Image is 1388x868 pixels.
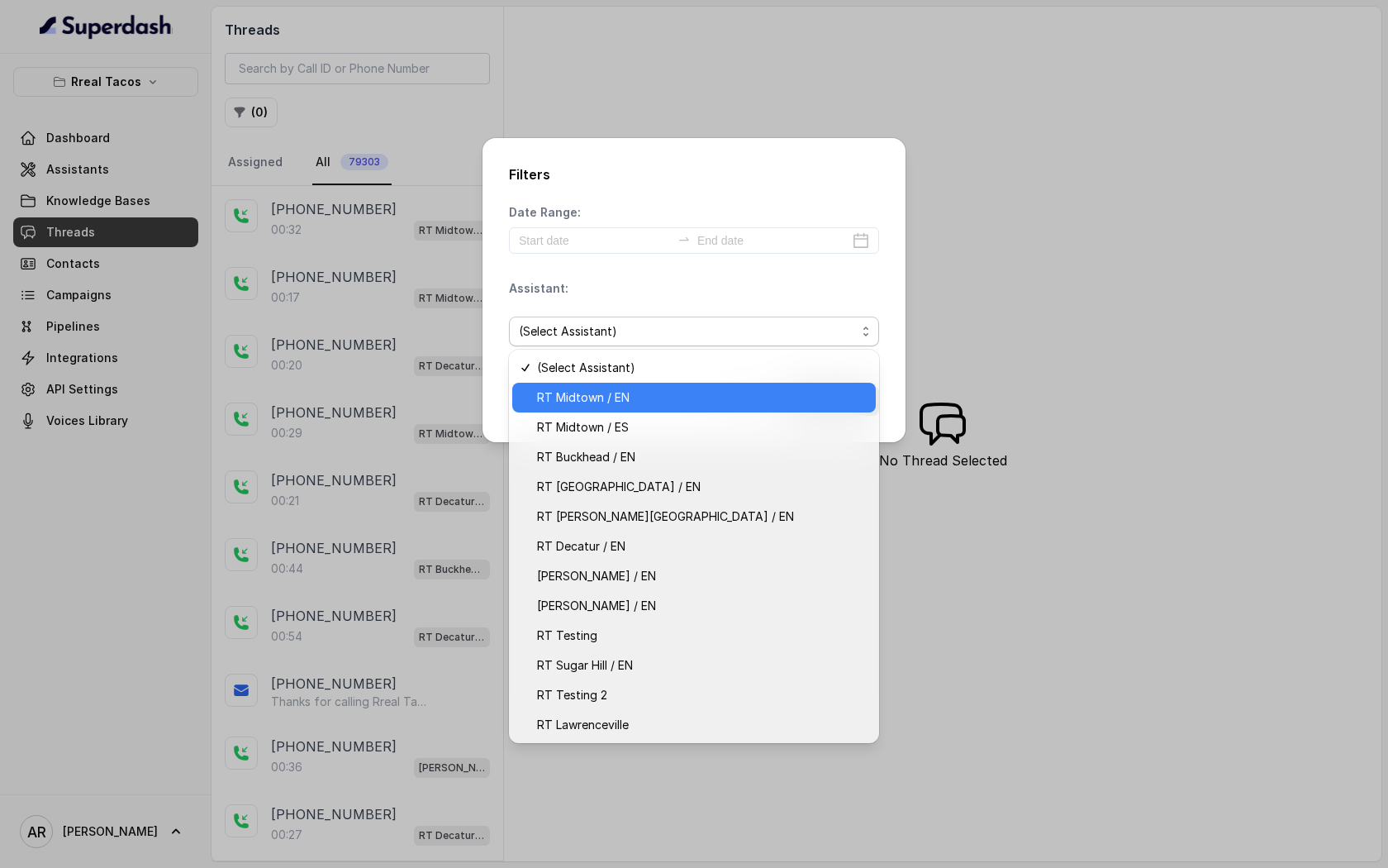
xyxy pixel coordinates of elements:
span: RT Decatur / EN [537,537,866,556]
div: (Select Assistant) [509,350,879,743]
span: RT Midtown / ES [537,417,866,437]
span: RT Buckhead / EN [537,447,866,467]
span: RT Testing 2 [537,685,866,705]
button: (Select Assistant) [509,317,879,346]
span: [PERSON_NAME] / EN [537,566,866,586]
span: RT Midtown / EN [537,388,866,408]
span: [PERSON_NAME] / EN [537,596,866,616]
span: (Select Assistant) [519,322,856,341]
span: RT [GEOGRAPHIC_DATA] / EN [537,477,866,497]
span: RT [PERSON_NAME][GEOGRAPHIC_DATA] / EN [537,507,866,527]
span: (Select Assistant) [537,358,866,378]
span: RT Lawrenceville [537,715,866,735]
span: RT Sugar Hill / EN [537,656,866,675]
span: RT Testing [537,626,866,646]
